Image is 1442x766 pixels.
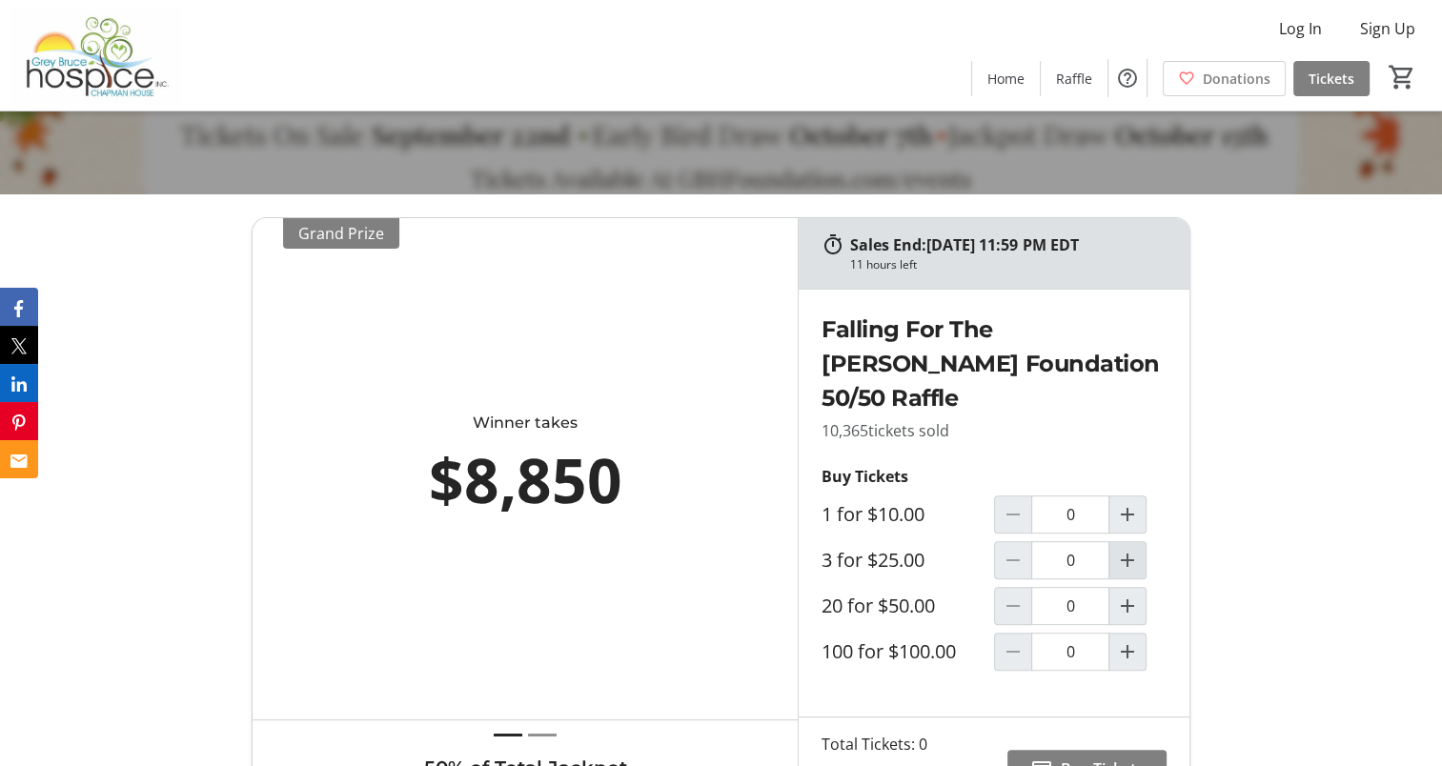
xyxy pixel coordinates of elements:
[1309,69,1354,89] span: Tickets
[1109,542,1146,578] button: Increment by one
[822,466,908,487] strong: Buy Tickets
[1203,69,1270,89] span: Donations
[822,312,1166,415] h2: Falling For The [PERSON_NAME] Foundation 50/50 Raffle
[1385,60,1419,94] button: Cart
[822,419,1166,442] p: 10,365 tickets sold
[1109,588,1146,624] button: Increment by one
[283,218,399,249] div: Grand Prize
[1109,634,1146,670] button: Increment by one
[972,61,1040,96] a: Home
[822,503,924,526] label: 1 for $10.00
[1163,61,1286,96] a: Donations
[1108,59,1147,97] button: Help
[822,595,935,617] label: 20 for $50.00
[1345,13,1431,44] button: Sign Up
[528,724,557,746] button: Draw 2
[850,234,926,255] span: Sales End:
[11,8,181,103] img: Grey Bruce Hospice's Logo
[1264,13,1337,44] button: Log In
[336,434,714,526] div: $8,850
[494,724,522,746] button: Draw 1
[822,733,927,756] div: Total Tickets: 0
[1056,69,1092,89] span: Raffle
[1293,61,1370,96] a: Tickets
[987,69,1025,89] span: Home
[822,640,956,663] label: 100 for $100.00
[850,256,917,273] div: 11 hours left
[822,549,924,572] label: 3 for $25.00
[926,234,1078,255] span: [DATE] 11:59 PM EDT
[1109,496,1146,533] button: Increment by one
[336,412,714,434] div: Winner takes
[1360,17,1415,40] span: Sign Up
[1041,61,1107,96] a: Raffle
[1279,17,1322,40] span: Log In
